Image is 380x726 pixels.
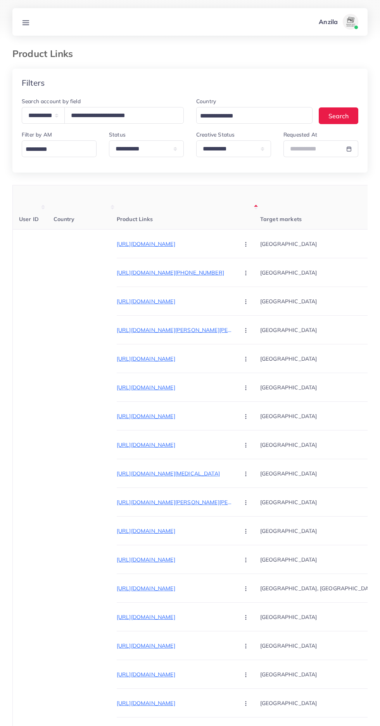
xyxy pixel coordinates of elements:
[260,637,377,654] p: [GEOGRAPHIC_DATA]
[117,670,233,679] p: [URL][DOMAIN_NAME]
[117,526,233,536] p: [URL][DOMAIN_NAME]
[23,143,92,156] input: Search for option
[54,216,74,223] span: Country
[260,465,377,482] p: [GEOGRAPHIC_DATA]
[117,498,233,507] p: [URL][DOMAIN_NAME][PERSON_NAME][PERSON_NAME]
[196,107,313,124] div: Search for option
[117,297,233,306] p: [URL][DOMAIN_NAME]
[117,325,233,335] p: [URL][DOMAIN_NAME][PERSON_NAME][PERSON_NAME]
[117,411,233,421] p: [URL][DOMAIN_NAME]
[117,612,233,622] p: [URL][DOMAIN_NAME]
[260,379,377,396] p: [GEOGRAPHIC_DATA]
[343,14,358,29] img: avatar
[260,694,377,712] p: [GEOGRAPHIC_DATA]
[260,436,377,453] p: [GEOGRAPHIC_DATA]
[196,97,216,105] label: Country
[117,268,233,277] p: [URL][DOMAIN_NAME][PHONE_NUMBER]
[117,239,233,249] p: [URL][DOMAIN_NAME]
[260,493,377,511] p: [GEOGRAPHIC_DATA]
[283,131,317,138] label: Requested At
[109,131,126,138] label: Status
[260,264,377,281] p: [GEOGRAPHIC_DATA]
[319,107,358,124] button: Search
[260,522,377,539] p: [GEOGRAPHIC_DATA]
[314,14,361,29] a: Anzilaavatar
[22,97,81,105] label: Search account by field
[22,140,97,157] div: Search for option
[117,216,153,223] span: Product Links
[196,131,235,138] label: Creative Status
[117,698,233,708] p: [URL][DOMAIN_NAME]
[260,350,377,367] p: [GEOGRAPHIC_DATA]
[19,216,39,223] span: User ID
[22,131,52,138] label: Filter by AM
[260,551,377,568] p: [GEOGRAPHIC_DATA]
[22,78,45,88] h4: Filters
[197,110,302,122] input: Search for option
[117,641,233,650] p: [URL][DOMAIN_NAME]
[117,354,233,363] p: [URL][DOMAIN_NAME]
[260,321,377,339] p: [GEOGRAPHIC_DATA]
[260,216,302,223] span: Target markets
[117,383,233,392] p: [URL][DOMAIN_NAME]
[117,555,233,564] p: [URL][DOMAIN_NAME]
[260,608,377,626] p: [GEOGRAPHIC_DATA]
[260,579,377,597] p: [GEOGRAPHIC_DATA], [GEOGRAPHIC_DATA]
[260,235,377,252] p: [GEOGRAPHIC_DATA]
[260,665,377,683] p: [GEOGRAPHIC_DATA]
[117,469,233,478] p: [URL][DOMAIN_NAME][MEDICAL_DATA]
[117,584,233,593] p: [URL][DOMAIN_NAME]
[260,407,377,425] p: [GEOGRAPHIC_DATA]
[319,17,338,26] p: Anzila
[12,48,79,59] h3: Product Links
[260,292,377,310] p: [GEOGRAPHIC_DATA]
[117,440,233,449] p: [URL][DOMAIN_NAME]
